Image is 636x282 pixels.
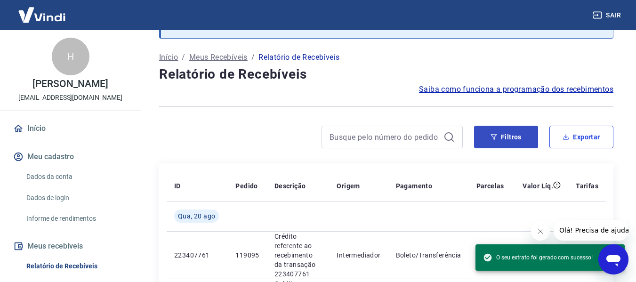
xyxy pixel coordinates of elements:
[396,181,433,191] p: Pagamento
[419,84,613,95] a: Saiba como funciona a programação dos recebimentos
[549,126,613,148] button: Exportar
[23,209,129,228] a: Informe de rendimentos
[178,211,215,221] span: Qua, 20 ago
[258,52,339,63] p: Relatório de Recebíveis
[576,181,598,191] p: Tarifas
[23,167,129,186] a: Dados da conta
[11,236,129,257] button: Meus recebíveis
[251,52,255,63] p: /
[182,52,185,63] p: /
[330,130,440,144] input: Busque pelo número do pedido
[235,250,259,260] p: 119095
[11,146,129,167] button: Meu cadastro
[274,232,322,279] p: Crédito referente ao recebimento da transação 223407761
[23,257,129,276] a: Relatório de Recebíveis
[23,188,129,208] a: Dados de login
[159,52,178,63] a: Início
[6,7,79,14] span: Olá! Precisa de ajuda?
[591,7,625,24] button: Sair
[235,181,258,191] p: Pedido
[52,38,89,75] div: H
[474,126,538,148] button: Filtros
[483,253,593,262] span: O seu extrato foi gerado com sucesso!
[598,244,628,274] iframe: Botão para abrir a janela de mensagens
[476,181,504,191] p: Parcelas
[159,65,613,84] h4: Relatório de Recebíveis
[32,79,108,89] p: [PERSON_NAME]
[174,250,220,260] p: 223407761
[11,0,72,29] img: Vindi
[396,250,461,260] p: Boleto/Transferência
[189,52,248,63] a: Meus Recebíveis
[531,222,550,241] iframe: Fechar mensagem
[11,118,129,139] a: Início
[274,181,306,191] p: Descrição
[337,250,380,260] p: Intermediador
[18,93,122,103] p: [EMAIL_ADDRESS][DOMAIN_NAME]
[337,181,360,191] p: Origem
[523,181,553,191] p: Valor Líq.
[174,181,181,191] p: ID
[554,220,628,241] iframe: Mensagem da empresa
